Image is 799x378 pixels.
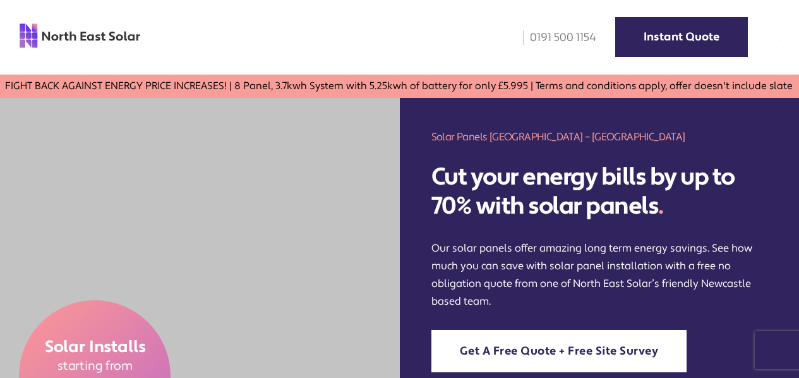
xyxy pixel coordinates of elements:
span: . [658,191,663,221]
span: Solar Installs [44,336,145,358]
a: Get A Free Quote + Free Site Survey [431,330,687,372]
img: north east solar logo [19,23,141,49]
a: 0191 500 1154 [514,30,596,45]
span: starting from [57,358,133,374]
h2: Cut your energy bills by up to 70% with solar panels [431,163,768,221]
p: Our solar panels offer amazing long term energy savings. See how much you can save with solar pan... [431,240,768,310]
h1: Solar Panels [GEOGRAPHIC_DATA] – [GEOGRAPHIC_DATA] [431,130,768,144]
a: Instant Quote [615,17,748,57]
